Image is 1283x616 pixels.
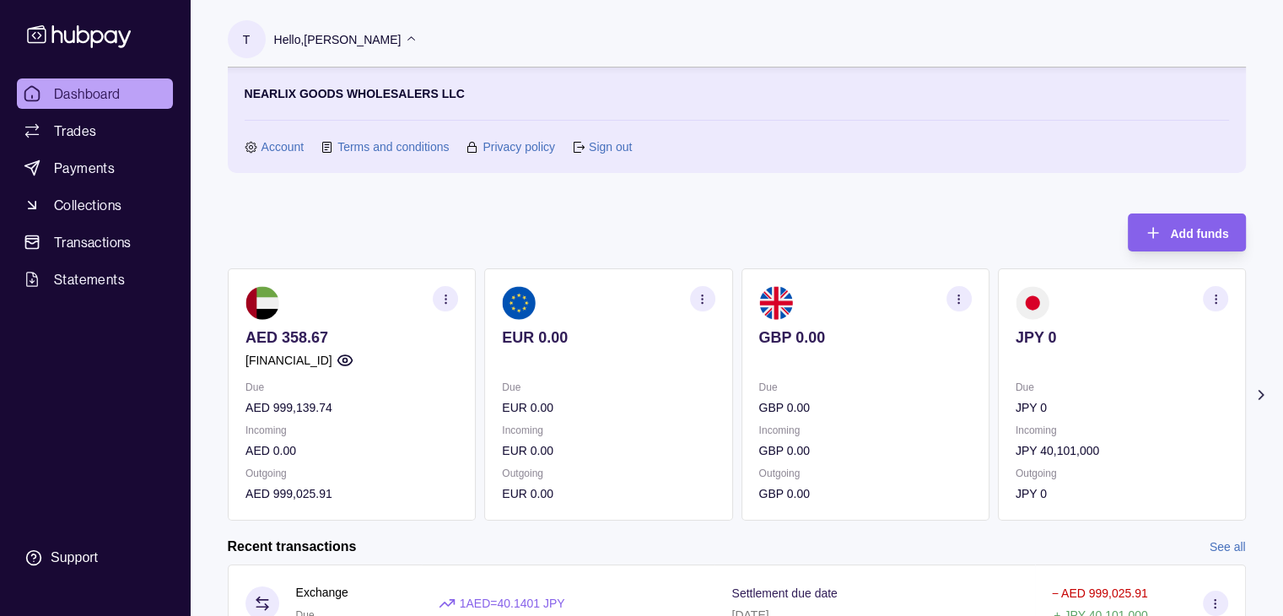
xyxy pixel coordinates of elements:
p: Due [245,378,458,397]
a: Dashboard [17,78,173,109]
a: See all [1210,538,1246,556]
a: Statements [17,264,173,294]
span: Statements [54,269,125,289]
span: Trades [54,121,96,141]
span: Add funds [1170,227,1228,240]
h2: Recent transactions [228,538,357,556]
p: Hello, [PERSON_NAME] [274,30,402,49]
p: GBP 0.00 [758,484,971,503]
p: Outgoing [758,464,971,483]
p: AED 999,025.91 [245,484,458,503]
p: Settlement due date [731,586,837,600]
a: Privacy policy [482,138,555,156]
a: Transactions [17,227,173,257]
p: NEARLIX GOODS WHOLESALERS LLC [245,84,465,103]
p: JPY 40,101,000 [1015,441,1227,460]
p: Outgoing [502,464,714,483]
p: Incoming [245,421,458,440]
a: Terms and conditions [337,138,449,156]
p: JPY 0 [1015,484,1227,503]
p: Outgoing [245,464,458,483]
p: EUR 0.00 [502,328,714,347]
p: GBP 0.00 [758,441,971,460]
p: EUR 0.00 [502,484,714,503]
span: Payments [54,158,115,178]
p: Incoming [502,421,714,440]
a: Account [261,138,305,156]
p: EUR 0.00 [502,441,714,460]
p: AED 0.00 [245,441,458,460]
p: GBP 0.00 [758,398,971,417]
p: Exchange [296,583,348,602]
p: 1 AED = 40.1401 JPY [460,594,565,613]
p: Due [1015,378,1227,397]
span: Collections [54,195,121,215]
p: Due [502,378,714,397]
p: Incoming [1015,421,1227,440]
p: GBP 0.00 [758,328,971,347]
span: Transactions [54,232,132,252]
img: ae [245,286,279,320]
a: Support [17,540,173,575]
p: Outgoing [1015,464,1227,483]
a: Sign out [589,138,632,156]
p: EUR 0.00 [502,398,714,417]
p: [FINANCIAL_ID] [245,351,332,370]
div: Support [51,548,98,567]
p: T [243,30,251,49]
p: JPY 0 [1015,328,1227,347]
img: gb [758,286,792,320]
p: JPY 0 [1015,398,1227,417]
p: − AED 999,025.91 [1052,586,1148,600]
p: AED 999,139.74 [245,398,458,417]
p: Due [758,378,971,397]
button: Add funds [1128,213,1245,251]
p: AED 358.67 [245,328,458,347]
img: eu [502,286,536,320]
a: Payments [17,153,173,183]
p: Incoming [758,421,971,440]
span: Dashboard [54,84,121,104]
img: jp [1015,286,1049,320]
a: Trades [17,116,173,146]
a: Collections [17,190,173,220]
